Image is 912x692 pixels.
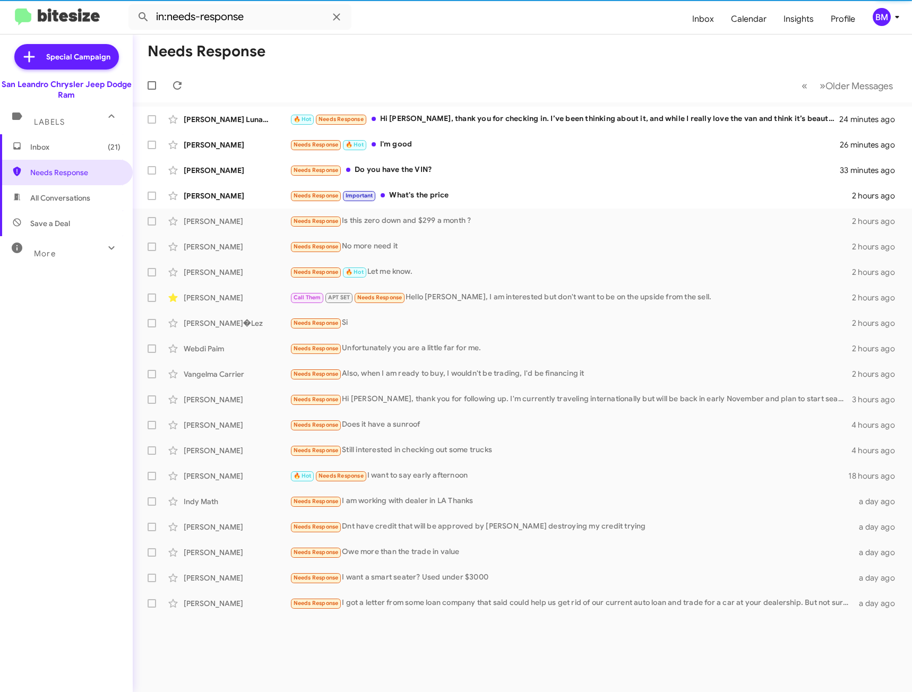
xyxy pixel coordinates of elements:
div: 2 hours ago [852,191,904,201]
span: « [802,79,807,92]
div: 4 hours ago [851,445,904,456]
div: 18 hours ago [848,471,904,481]
button: Previous [795,75,814,97]
span: Needs Response [294,396,339,403]
div: [PERSON_NAME]�Lez [184,318,290,328]
div: I'm good [290,139,840,151]
div: 2 hours ago [852,318,904,328]
span: Older Messages [825,80,893,92]
div: Webdi Paim [184,343,290,354]
div: I am working with dealer in LA Thanks [290,495,854,507]
div: Still interested in checking out some trucks [290,444,851,456]
div: [PERSON_NAME] [184,292,290,303]
span: Needs Response [294,523,339,530]
span: Save a Deal [30,218,70,229]
a: Insights [775,4,822,34]
div: Hi [PERSON_NAME], thank you for checking in. I’ve been thinking about it, and while I really love... [290,113,840,125]
span: Labels [34,117,65,127]
span: Needs Response [319,472,364,479]
div: Unfortunately you are a little far for me. [290,342,852,354]
span: More [34,249,56,258]
a: Calendar [722,4,775,34]
span: Needs Response [294,192,339,199]
nav: Page navigation example [796,75,899,97]
div: [PERSON_NAME] [184,191,290,201]
div: No more need it [290,240,852,253]
div: I want a smart seater? Used under $3000 [290,572,854,584]
span: Needs Response [294,370,339,377]
div: BM [873,8,891,26]
div: 3 hours ago [852,394,904,405]
div: [PERSON_NAME] [184,267,290,278]
span: Call Them [294,294,321,301]
div: a day ago [854,547,904,558]
span: 🔥 Hot [294,472,312,479]
div: [PERSON_NAME] Lunamonetesori [184,114,290,125]
div: 2 hours ago [852,292,904,303]
span: Needs Response [294,167,339,174]
span: Needs Response [294,600,339,607]
span: All Conversations [30,193,90,203]
div: a day ago [854,573,904,583]
div: Does it have a sunroof [290,419,851,431]
div: I want to say early afternoon [290,470,848,482]
span: Needs Response [294,574,339,581]
span: (21) [108,142,121,152]
div: 2 hours ago [852,241,904,252]
div: I got a letter from some loan company that said could help us get rid of our current auto loan an... [290,597,854,609]
div: Is this zero down and $299 a month ? [290,215,852,227]
div: Also, when I am ready to buy, I wouldn't be trading, I'd be financing it [290,368,852,380]
div: Hi [PERSON_NAME], thank you for following up. I'm currently traveling internationally but will be... [290,393,852,405]
span: Important [346,192,373,199]
a: Profile [822,4,864,34]
div: [PERSON_NAME] [184,522,290,532]
span: 🔥 Hot [346,269,364,275]
span: » [820,79,825,92]
div: 2 hours ago [852,369,904,379]
span: Needs Response [294,549,339,556]
div: Do you have the VIN? [290,164,840,176]
span: Needs Response [319,116,364,123]
div: [PERSON_NAME] [184,445,290,456]
button: Next [813,75,899,97]
span: Needs Response [294,345,339,352]
a: Inbox [684,4,722,34]
span: Needs Response [294,498,339,505]
span: 🔥 Hot [346,141,364,148]
span: Needs Response [294,243,339,250]
div: Vangelma Carrier [184,369,290,379]
div: [PERSON_NAME] [184,165,290,176]
div: a day ago [854,496,904,507]
div: [PERSON_NAME] [184,140,290,150]
span: Needs Response [294,218,339,224]
span: Needs Response [294,269,339,275]
div: [PERSON_NAME] [184,547,290,558]
button: BM [864,8,900,26]
span: Inbox [30,142,121,152]
div: Dnt have credit that will be approved by [PERSON_NAME] destroying my credit trying [290,521,854,533]
span: 🔥 Hot [294,116,312,123]
span: Needs Response [294,319,339,326]
div: 2 hours ago [852,343,904,354]
div: a day ago [854,598,904,609]
span: Needs Response [357,294,402,301]
span: Special Campaign [46,51,110,62]
div: 4 hours ago [851,420,904,430]
div: 33 minutes ago [840,165,904,176]
span: APT SET [328,294,350,301]
div: 2 hours ago [852,267,904,278]
div: Indy Math [184,496,290,507]
span: Needs Response [294,421,339,428]
div: Let me know. [290,266,852,278]
div: 24 minutes ago [840,114,904,125]
span: Needs Response [294,447,339,454]
div: [PERSON_NAME] [184,216,290,227]
h1: Needs Response [148,43,265,60]
div: [PERSON_NAME] [184,241,290,252]
div: [PERSON_NAME] [184,573,290,583]
div: 26 minutes ago [840,140,904,150]
span: Needs Response [294,141,339,148]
